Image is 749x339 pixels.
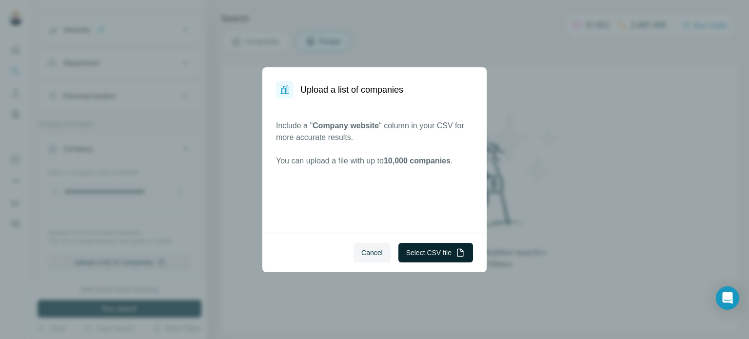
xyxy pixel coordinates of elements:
p: You can upload a file with up to . [276,155,473,167]
button: Cancel [354,243,391,262]
span: 10,000 companies [384,157,451,165]
h1: Upload a list of companies [300,83,403,97]
span: Cancel [361,248,383,258]
span: Company website [313,121,379,130]
p: Include a " " column in your CSV for more accurate results. [276,120,473,143]
button: Select CSV file [398,243,473,262]
div: Open Intercom Messenger [716,286,739,310]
